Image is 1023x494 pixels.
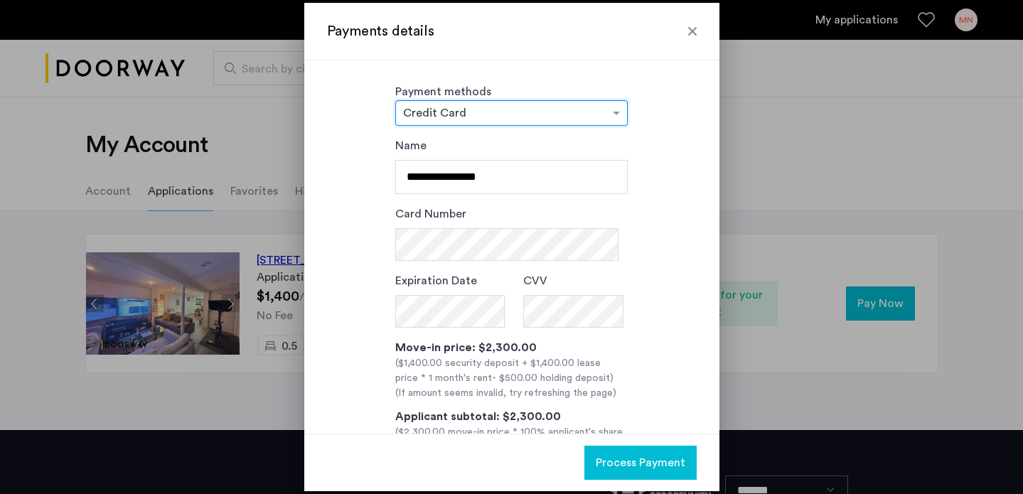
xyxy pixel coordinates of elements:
h3: Payments details [327,21,697,41]
label: CVV [523,272,547,289]
div: Applicant subtotal: $2,300.00 [395,408,628,425]
div: ($2,300.00 move-in price * 100% applicant's share without broker fee) [395,425,628,455]
button: button [584,446,697,480]
label: Expiration Date [395,272,477,289]
label: Payment methods [395,86,491,97]
label: Name [395,137,427,154]
span: - $500.00 holding deposit [492,373,610,383]
div: Move-in price: $2,300.00 [395,339,628,356]
label: Card Number [395,205,466,222]
div: ($1,400.00 security deposit + $1,400.00 lease price * 1 month's rent ) [395,356,628,386]
div: (If amount seems invalid, try refreshing the page) [395,386,628,401]
span: Process Payment [596,454,685,471]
